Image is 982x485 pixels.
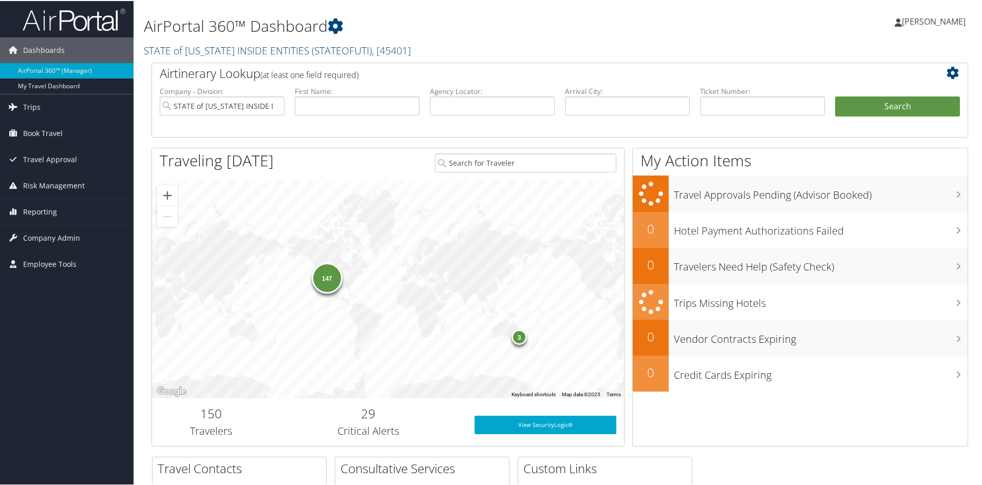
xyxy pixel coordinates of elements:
[144,43,411,56] a: STATE of [US_STATE] INSIDE ENTITIES
[260,68,358,80] span: (at least one field required)
[607,391,621,396] a: Terms (opens in new tab)
[311,262,342,293] div: 147
[633,211,968,247] a: 0Hotel Payment Authorizations Failed
[633,319,968,355] a: 0Vendor Contracts Expiring
[312,43,372,56] span: ( STATEOFUTI )
[23,198,57,224] span: Reporting
[372,43,411,56] span: , [ 45401 ]
[633,174,968,211] a: Travel Approvals Pending (Advisor Booked)
[160,423,262,437] h3: Travelers
[155,384,188,397] a: Open this area in Google Maps (opens a new window)
[295,85,420,95] label: First Name:
[895,5,976,36] a: [PERSON_NAME]
[565,85,690,95] label: Arrival City:
[23,146,77,171] span: Travel Approval
[160,64,892,81] h2: Airtinerary Lookup
[523,459,692,476] h2: Custom Links
[23,120,63,145] span: Book Travel
[674,290,968,309] h3: Trips Missing Hotels
[157,184,178,205] button: Zoom in
[160,85,285,95] label: Company - Division:
[700,85,825,95] label: Ticket Number:
[633,247,968,283] a: 0Travelers Need Help (Safety Check)
[674,254,968,273] h3: Travelers Need Help (Safety Check)
[562,391,600,396] span: Map data ©2025
[23,7,125,31] img: airportal-logo.png
[157,205,178,226] button: Zoom out
[144,14,698,36] h1: AirPortal 360™ Dashboard
[674,218,968,237] h3: Hotel Payment Authorizations Failed
[155,384,188,397] img: Google
[160,149,274,170] h1: Traveling [DATE]
[278,404,459,421] h2: 29
[278,423,459,437] h3: Critical Alerts
[430,85,555,95] label: Agency Locator:
[23,36,65,62] span: Dashboards
[835,95,960,116] button: Search
[633,355,968,391] a: 0Credit Cards Expiring
[633,363,669,380] h2: 0
[512,328,527,344] div: 3
[512,390,556,397] button: Keyboard shortcuts
[341,459,509,476] h2: Consultative Services
[633,255,669,273] h2: 0
[23,93,41,119] span: Trips
[633,149,968,170] h1: My Action Items
[633,219,669,237] h2: 0
[158,459,326,476] h2: Travel Contacts
[160,404,262,421] h2: 150
[674,182,968,201] h3: Travel Approvals Pending (Advisor Booked)
[23,224,80,250] span: Company Admin
[902,15,966,26] span: [PERSON_NAME]
[23,172,85,198] span: Risk Management
[633,283,968,319] a: Trips Missing Hotels
[674,326,968,345] h3: Vendor Contracts Expiring
[435,152,616,171] input: Search for Traveler
[23,250,77,276] span: Employee Tools
[633,327,669,344] h2: 0
[674,362,968,381] h3: Credit Cards Expiring
[475,415,616,433] a: View SecurityLogic®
